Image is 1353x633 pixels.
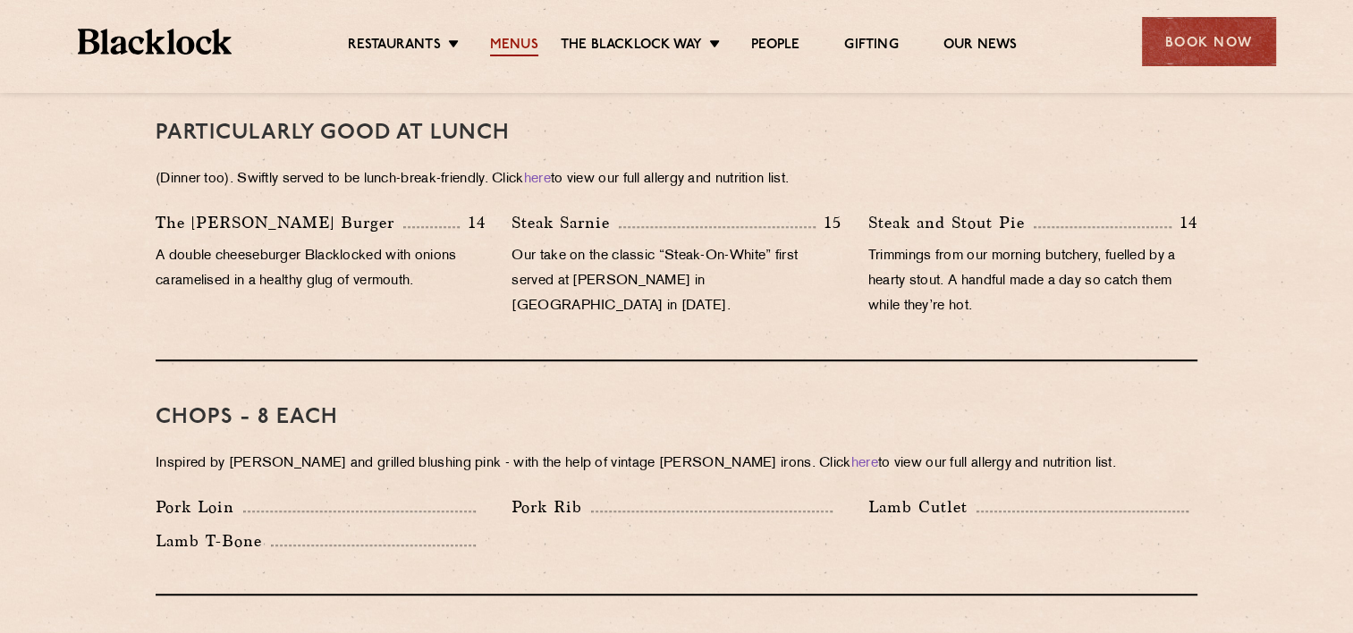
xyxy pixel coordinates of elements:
[561,37,702,56] a: The Blacklock Way
[348,37,441,56] a: Restaurants
[156,494,243,519] p: Pork Loin
[156,244,485,294] p: A double cheeseburger Blacklocked with onions caramelised in a healthy glug of vermouth.
[816,211,841,234] p: 15
[512,244,841,319] p: Our take on the classic “Steak-On-White” first served at [PERSON_NAME] in [GEOGRAPHIC_DATA] in [D...
[156,452,1197,477] p: Inspired by [PERSON_NAME] and grilled blushing pink - with the help of vintage [PERSON_NAME] iron...
[851,457,878,470] a: here
[1171,211,1197,234] p: 14
[490,37,538,56] a: Menus
[156,406,1197,429] h3: Chops - 8 each
[156,167,1197,192] p: (Dinner too). Swiftly served to be lunch-break-friendly. Click to view our full allergy and nutri...
[943,37,1018,56] a: Our News
[156,210,403,235] p: The [PERSON_NAME] Burger
[512,210,619,235] p: Steak Sarnie
[524,173,551,186] a: here
[460,211,486,234] p: 14
[156,528,271,553] p: Lamb T-Bone
[868,244,1197,319] p: Trimmings from our morning butchery, fuelled by a hearty stout. A handful made a day so catch the...
[844,37,898,56] a: Gifting
[751,37,799,56] a: People
[868,494,977,519] p: Lamb Cutlet
[156,122,1197,145] h3: PARTICULARLY GOOD AT LUNCH
[512,494,591,519] p: Pork Rib
[868,210,1034,235] p: Steak and Stout Pie
[78,29,233,55] img: BL_Textured_Logo-footer-cropped.svg
[1142,17,1276,66] div: Book Now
